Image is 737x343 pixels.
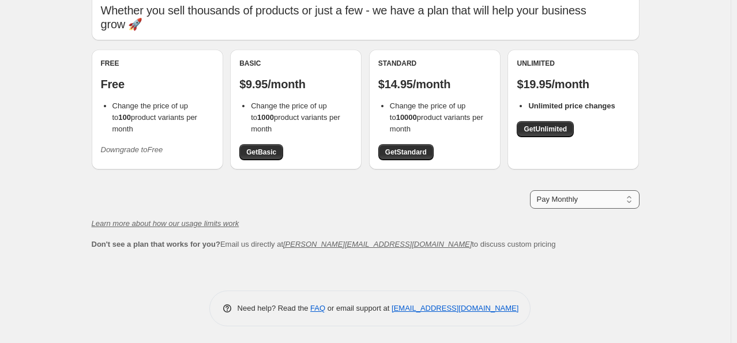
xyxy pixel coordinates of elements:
[385,148,427,157] span: Get Standard
[101,3,630,31] p: Whether you sell thousands of products or just a few - we have a plan that will help your busines...
[390,101,483,133] span: Change the price of up to product variants per month
[92,240,220,248] b: Don't see a plan that works for you?
[517,59,630,68] div: Unlimited
[283,240,472,248] a: [PERSON_NAME][EMAIL_ADDRESS][DOMAIN_NAME]
[524,125,567,134] span: Get Unlimited
[251,101,340,133] span: Change the price of up to product variants per month
[246,148,276,157] span: Get Basic
[118,113,131,122] b: 100
[92,219,239,228] a: Learn more about how our usage limits work
[239,144,283,160] a: GetBasic
[94,141,170,159] button: Downgrade toFree
[239,77,352,91] p: $9.95/month
[239,59,352,68] div: Basic
[392,304,518,312] a: [EMAIL_ADDRESS][DOMAIN_NAME]
[517,121,574,137] a: GetUnlimited
[101,145,163,154] i: Downgrade to Free
[378,144,434,160] a: GetStandard
[112,101,197,133] span: Change the price of up to product variants per month
[101,77,214,91] p: Free
[378,77,491,91] p: $14.95/month
[325,304,392,312] span: or email support at
[528,101,615,110] b: Unlimited price changes
[378,59,491,68] div: Standard
[101,59,214,68] div: Free
[517,77,630,91] p: $19.95/month
[396,113,417,122] b: 10000
[310,304,325,312] a: FAQ
[238,304,311,312] span: Need help? Read the
[92,240,556,248] span: Email us directly at to discuss custom pricing
[257,113,274,122] b: 1000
